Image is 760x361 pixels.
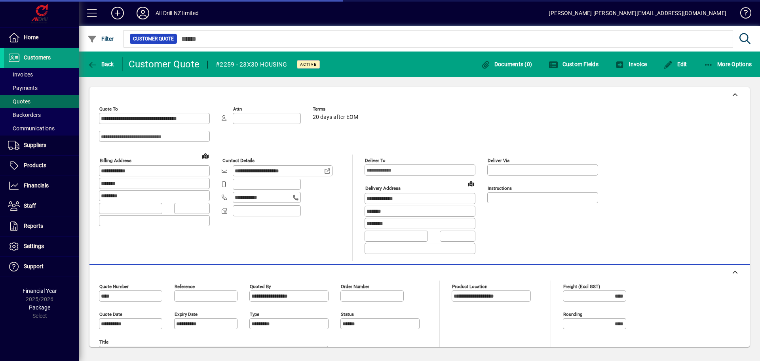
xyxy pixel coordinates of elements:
span: Products [24,162,46,168]
div: #2259 - 23X30 HOUSING [216,58,287,71]
mat-label: Quote date [99,311,122,317]
span: Communications [8,125,55,132]
span: Package [29,304,50,311]
span: Support [24,263,44,269]
mat-label: Quoted by [250,283,271,289]
a: Invoices [4,68,79,81]
mat-label: Status [341,311,354,317]
a: Communications [4,122,79,135]
button: Custom Fields [547,57,600,71]
span: Edit [663,61,687,67]
span: Custom Fields [549,61,598,67]
a: Support [4,257,79,277]
button: Add [105,6,130,20]
mat-label: Product location [452,283,487,289]
div: [PERSON_NAME] [PERSON_NAME][EMAIL_ADDRESS][DOMAIN_NAME] [549,7,726,19]
span: Back [87,61,114,67]
span: Invoice [615,61,647,67]
span: Active [300,62,317,67]
span: Reports [24,223,43,229]
mat-label: Instructions [488,185,512,191]
mat-label: Expiry date [175,311,198,317]
span: Documents (0) [481,61,532,67]
span: Filter [87,36,114,42]
mat-label: Type [250,311,259,317]
span: Backorders [8,112,41,118]
span: Home [24,34,38,40]
a: Reports [4,216,79,236]
span: Financials [24,182,49,189]
span: More Options [704,61,752,67]
span: Payments [8,85,38,91]
span: Settings [24,243,44,249]
a: Suppliers [4,136,79,155]
mat-label: Title [99,339,108,344]
span: Customer Quote [133,35,174,43]
span: Invoices [8,71,33,78]
a: Settings [4,237,79,256]
button: Invoice [613,57,649,71]
a: Financials [4,176,79,196]
a: View on map [465,177,477,190]
button: Profile [130,6,156,20]
mat-label: Deliver To [365,158,386,163]
a: Products [4,156,79,176]
a: View on map [199,149,212,162]
div: All Drill NZ limited [156,7,199,19]
mat-label: Order number [341,283,369,289]
a: Home [4,28,79,48]
a: Quotes [4,95,79,108]
button: Edit [661,57,689,71]
mat-label: Quote To [99,106,118,112]
app-page-header-button: Back [79,57,123,71]
mat-label: Deliver via [488,158,509,163]
span: 20 days after EOM [313,114,358,120]
button: Documents (0) [479,57,534,71]
button: Back [85,57,116,71]
mat-label: Quote number [99,283,129,289]
a: Backorders [4,108,79,122]
a: Knowledge Base [734,2,750,27]
mat-label: Freight (excl GST) [563,283,600,289]
button: Filter [85,32,116,46]
a: Payments [4,81,79,95]
a: Staff [4,196,79,216]
span: Staff [24,202,36,209]
span: Terms [313,107,360,112]
div: Customer Quote [129,58,200,71]
mat-label: Reference [175,283,195,289]
span: Financial Year [23,288,57,294]
mat-label: Rounding [563,311,582,317]
span: Suppliers [24,142,46,148]
mat-label: Attn [233,106,242,112]
span: Quotes [8,98,30,105]
span: Customers [24,54,51,61]
button: More Options [702,57,754,71]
